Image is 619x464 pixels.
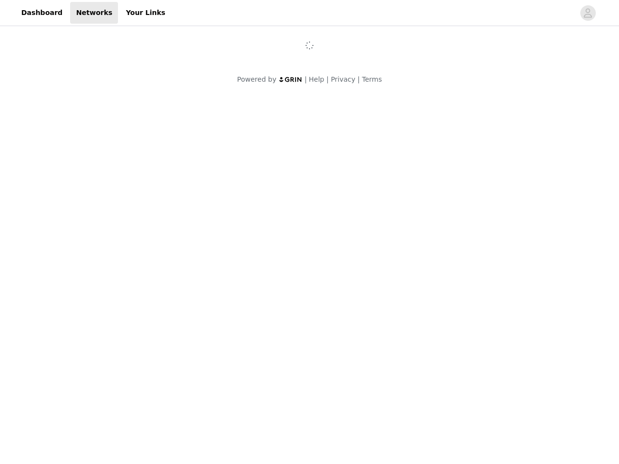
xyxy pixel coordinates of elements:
a: Your Links [120,2,171,24]
span: | [357,75,360,83]
a: Networks [70,2,118,24]
img: logo [279,76,303,83]
a: Privacy [331,75,355,83]
span: Powered by [237,75,276,83]
a: Help [309,75,324,83]
a: Dashboard [15,2,68,24]
div: avatar [583,5,592,21]
span: | [305,75,307,83]
a: Terms [362,75,382,83]
span: | [326,75,329,83]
